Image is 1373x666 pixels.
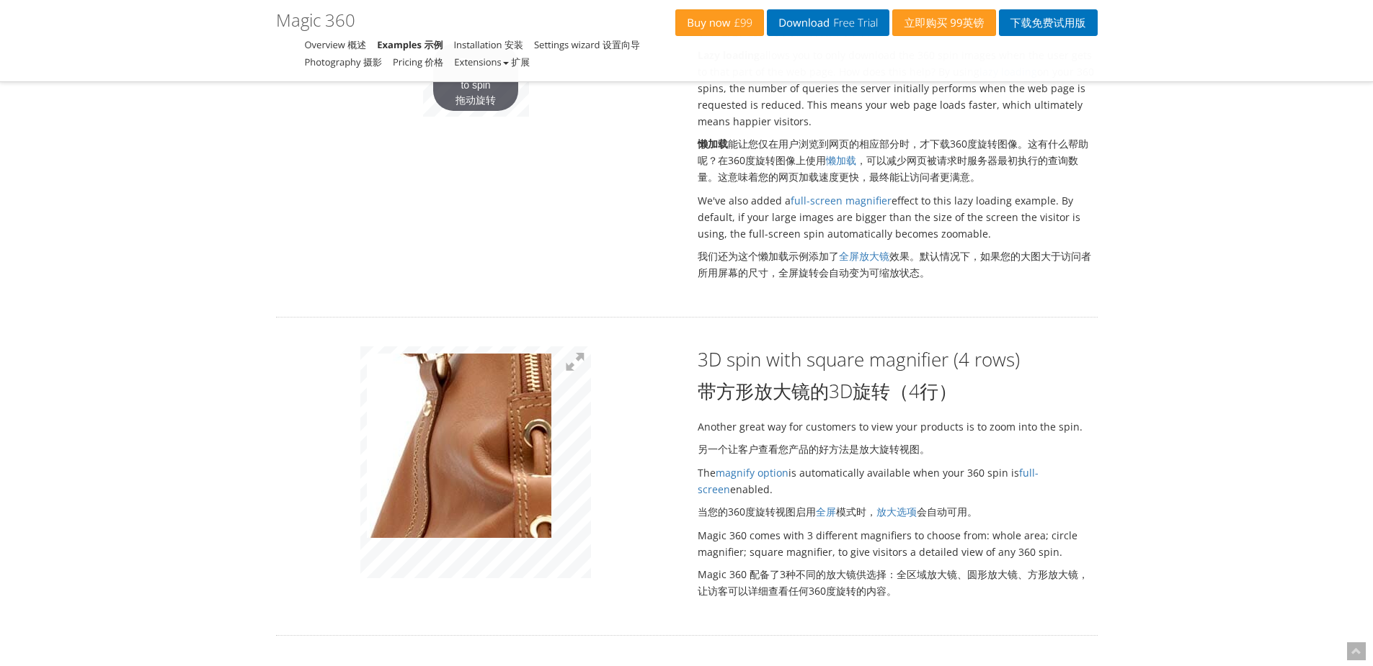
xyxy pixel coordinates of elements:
a: DownloadFree Trial [767,9,889,36]
span: 设置向导 [603,38,640,51]
span: Free Trial [830,17,878,29]
span: 扩展 [511,55,530,68]
strong: 懒加载 [698,137,728,150]
p: Magic 360 comes with 3 different magnifiers to choose from: whole area; circle magnifier; square ... [698,527,1098,599]
span: 示例 [424,38,443,51]
a: 全屏 [816,505,836,518]
span: 当您的360度旋转视图启用 模式时， 会自动可用。 [698,505,977,518]
p: The is automatically available when your 360 spin is enabled. [698,464,1098,520]
a: Buy now£99 [675,9,764,36]
a: 下载免费试用版 [999,9,1098,36]
span: 安装 [505,38,523,51]
p: Another great way for customers to view your products is to zoom into the spin. [698,418,1098,457]
span: 价格 [425,55,443,68]
span: Magic 360 配备了3种不同的放大镜供选择：全区域放大镜、圆形放大镜、方形放大镜，让访客可以详细查看任何360度旋转的内容。 [698,567,1088,598]
a: 全屏放大镜 [839,249,889,263]
a: Installation 安装 [453,38,523,51]
span: £99 [731,17,753,29]
p: allows you to only download the 360 spin images when the user gets to that part of the web page. ... [698,47,1098,185]
a: Photography 摄影 [305,55,383,68]
span: 我们还为这个懒加载示例添加了 效果。默认情况下，如果您的大图大于访问者所用屏幕的尺寸，全屏旋转会自动变为可缩放状态。 [698,249,1091,279]
h2: 3D spin with square magnifier (4 rows) [698,346,1098,405]
a: Settings wizard 设置向导 [534,38,640,51]
span: 摄影 [363,55,382,68]
a: Pricing 价格 [393,55,443,68]
a: Overview 概述 [305,38,367,51]
a: 懒加载 [826,153,856,167]
span: 带方形放大镜的3D旋转（4行） [698,378,957,404]
a: full-screen magnifier [791,194,892,207]
a: Examples 示例 [377,38,443,51]
span: 能让您仅在用户浏览到网页的相应部分时，才下载360度旋转图像。这有什么帮助呢？在360度旋转图像上使用 ，可以减少网页被请求时服务器最初执行的查询数量。这意味着您的网页加载速度更快，最终能让访问... [698,137,1088,184]
a: magnify option [716,466,788,480]
a: 放大选项 [876,505,917,518]
span: 概述 [347,38,366,51]
span: 另一个让客户查看您产品的好方法是放大旋转视图。 [698,442,930,456]
a: Extensions 扩展 [454,55,530,68]
h1: Magic 360 [276,11,360,30]
a: 立即购买 99英镑 [892,9,995,36]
